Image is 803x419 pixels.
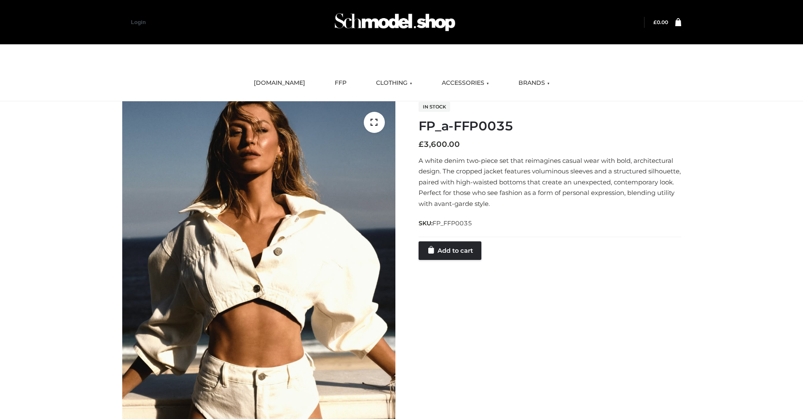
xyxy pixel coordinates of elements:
a: Login [131,19,146,25]
a: CLOTHING [370,74,419,92]
a: FFP [328,74,353,92]
a: Add to cart [419,241,481,260]
bdi: 0.00 [653,19,668,25]
p: A white denim two-piece set that reimagines casual wear with bold, architectural design. The crop... [419,155,681,209]
img: Schmodel Admin 964 [332,5,458,39]
bdi: 3,600.00 [419,140,460,149]
h1: FP_a-FFP0035 [419,119,681,134]
span: SKU: [419,218,473,228]
span: £ [419,140,424,149]
a: ACCESSORIES [435,74,495,92]
span: FP_FFP0035 [432,219,472,227]
a: £0.00 [653,19,668,25]
a: [DOMAIN_NAME] [247,74,312,92]
a: BRANDS [512,74,556,92]
span: £ [653,19,657,25]
span: In stock [419,102,450,112]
